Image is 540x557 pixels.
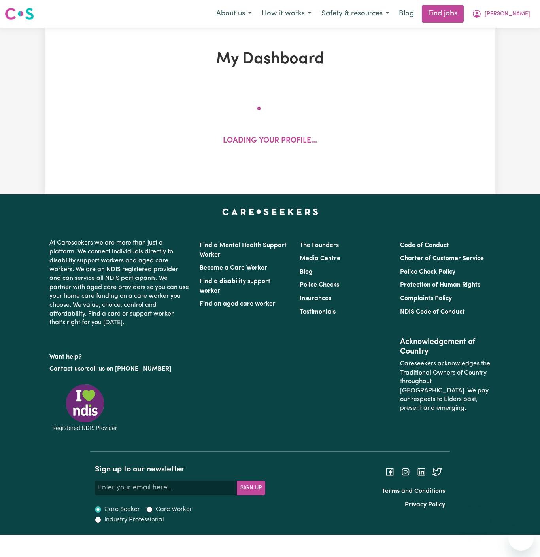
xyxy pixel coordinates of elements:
[5,7,34,21] img: Careseekers logo
[104,515,164,525] label: Industry Professional
[400,269,455,275] a: Police Check Policy
[257,6,316,22] button: How it works
[467,6,535,22] button: My Account
[49,236,190,331] p: At Careseekers we are more than just a platform. We connect individuals directly to disability su...
[400,282,480,288] a: Protection of Human Rights
[200,265,267,271] a: Become a Care Worker
[385,468,395,475] a: Follow Careseekers on Facebook
[49,383,121,432] img: Registered NDIS provider
[300,242,339,249] a: The Founders
[200,242,287,258] a: Find a Mental Health Support Worker
[5,5,34,23] a: Careseekers logo
[422,5,464,23] a: Find jobs
[300,309,336,315] a: Testimonials
[300,255,340,262] a: Media Centre
[400,309,465,315] a: NDIS Code of Conduct
[508,525,534,551] iframe: Button to launch messaging window
[485,10,530,19] span: [PERSON_NAME]
[432,468,442,475] a: Follow Careseekers on Twitter
[95,481,237,495] input: Enter your email here...
[300,269,313,275] a: Blog
[200,278,270,294] a: Find a disability support worker
[400,356,491,416] p: Careseekers acknowledges the Traditional Owners of Country throughout [GEOGRAPHIC_DATA]. We pay o...
[417,468,426,475] a: Follow Careseekers on LinkedIn
[382,488,445,494] a: Terms and Conditions
[87,366,171,372] a: call us on [PHONE_NUMBER]
[401,468,410,475] a: Follow Careseekers on Instagram
[400,255,484,262] a: Charter of Customer Service
[400,337,491,356] h2: Acknowledgement of Country
[222,209,318,215] a: Careseekers home page
[156,505,192,514] label: Care Worker
[49,361,190,376] p: or
[223,135,317,147] p: Loading your profile...
[316,6,394,22] button: Safety & resources
[104,505,140,514] label: Care Seeker
[466,506,482,522] iframe: Close message
[300,295,331,302] a: Insurances
[95,465,265,474] h2: Sign up to our newsletter
[125,50,415,69] h1: My Dashboard
[237,481,265,495] button: Subscribe
[400,242,449,249] a: Code of Conduct
[200,301,276,307] a: Find an aged care worker
[394,5,419,23] a: Blog
[300,282,339,288] a: Police Checks
[49,366,81,372] a: Contact us
[405,502,445,508] a: Privacy Policy
[211,6,257,22] button: About us
[49,350,190,361] p: Want help?
[400,295,452,302] a: Complaints Policy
